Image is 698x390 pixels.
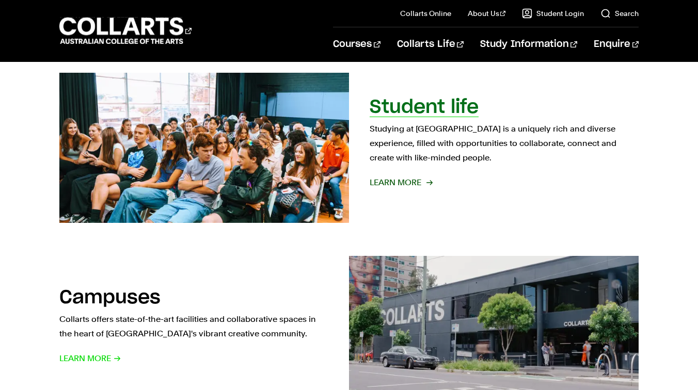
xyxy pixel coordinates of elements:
p: Collarts offers state-of-the-art facilities and collaborative spaces in the heart of [GEOGRAPHIC_... [59,312,328,341]
a: Study Information [480,27,577,61]
a: Collarts Life [397,27,464,61]
a: Student Login [522,8,584,19]
a: Collarts Online [400,8,451,19]
a: Search [600,8,639,19]
div: Go to homepage [59,16,192,45]
h2: Campuses [59,288,161,307]
a: Student life Studying at [GEOGRAPHIC_DATA] is a uniquely rich and diverse experience, filled with... [59,73,639,223]
h2: Student life [370,98,479,117]
a: About Us [468,8,506,19]
a: Courses [333,27,380,61]
a: Enquire [594,27,639,61]
span: Learn More [370,175,432,190]
p: Studying at [GEOGRAPHIC_DATA] is a uniquely rich and diverse experience, filled with opportunitie... [370,122,639,165]
span: Learn More [59,351,121,366]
